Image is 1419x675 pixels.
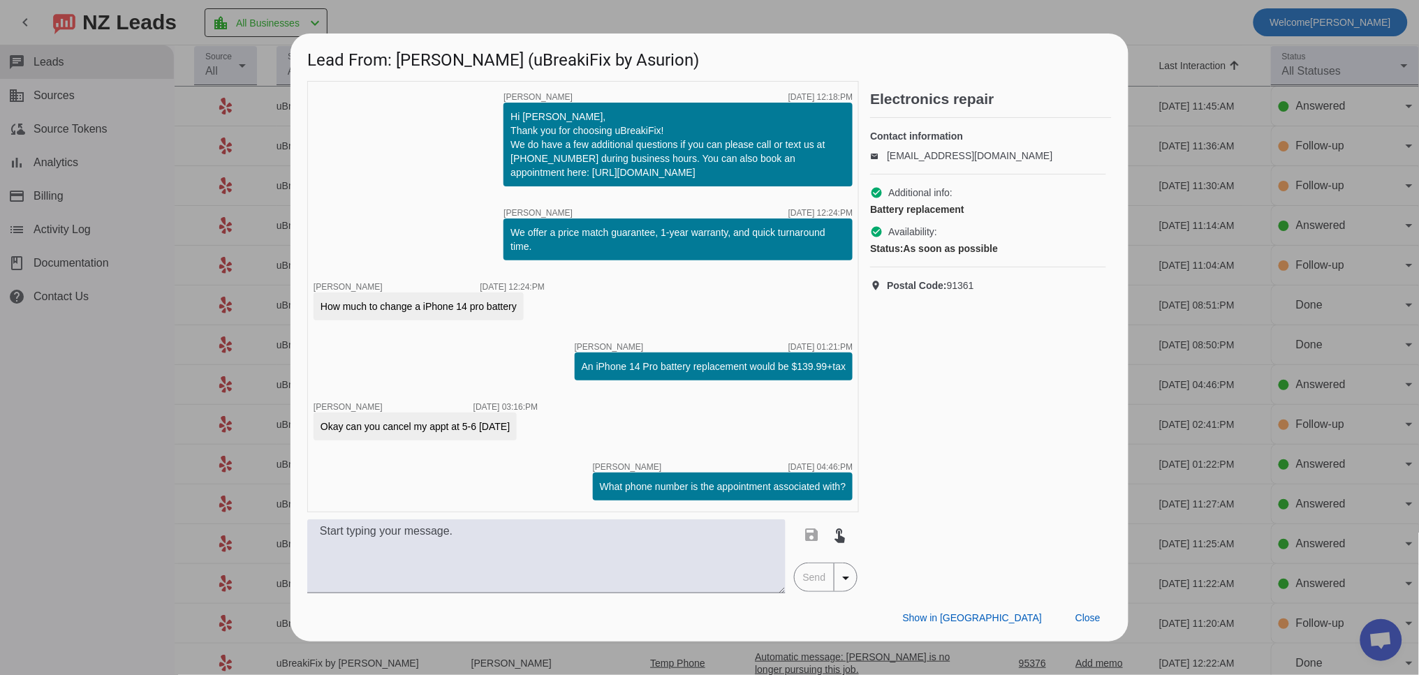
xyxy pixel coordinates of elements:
mat-icon: touch_app [832,526,848,543]
div: [DATE] 12:24:PM [788,209,853,217]
mat-icon: location_on [870,280,887,291]
h2: Electronics repair [870,92,1112,106]
div: We offer a price match guarantee, 1-year warranty, and quick turnaround time. ​ [510,225,846,253]
div: Battery replacement [870,202,1106,216]
mat-icon: check_circle [870,186,883,199]
span: [PERSON_NAME] [314,402,383,412]
a: [EMAIL_ADDRESS][DOMAIN_NAME] [887,150,1052,161]
button: Show in [GEOGRAPHIC_DATA] [892,605,1053,630]
strong: Status: [870,243,903,254]
div: Okay can you cancel my appt at 5-6 [DATE] [321,420,510,433]
span: [PERSON_NAME] [314,282,383,292]
span: Availability: [888,225,937,239]
span: [PERSON_NAME] [593,463,662,471]
div: Hi [PERSON_NAME], Thank you for choosing uBreakiFix! We do have a few additional questions if you... [510,110,846,179]
mat-icon: arrow_drop_down [837,570,854,586]
div: [DATE] 04:46:PM [788,463,853,471]
mat-icon: email [870,152,887,159]
div: [DATE] 01:21:PM [788,343,853,351]
span: [PERSON_NAME] [503,209,573,217]
span: [PERSON_NAME] [575,343,644,351]
span: Close [1075,612,1101,623]
div: What phone number is the appointment associated with? [600,480,846,494]
div: How much to change a iPhone 14 pro battery [321,299,517,313]
span: Additional info: [888,186,953,200]
div: An iPhone 14 Pro battery replacement would be $139.99+tax [582,359,846,373]
span: Show in [GEOGRAPHIC_DATA] [903,612,1042,623]
mat-icon: check_circle [870,225,883,238]
h1: Lead From: [PERSON_NAME] (uBreakiFix by Asurion) [291,34,1128,80]
div: As soon as possible [870,242,1106,255]
h4: Contact information [870,129,1106,143]
div: [DATE] 03:16:PM [473,403,538,411]
div: [DATE] 12:24:PM [480,283,544,291]
button: Close [1064,605,1112,630]
span: [PERSON_NAME] [503,93,573,101]
div: [DATE] 12:18:PM [788,93,853,101]
strong: Postal Code: [887,280,947,291]
span: 91361 [887,279,974,292]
